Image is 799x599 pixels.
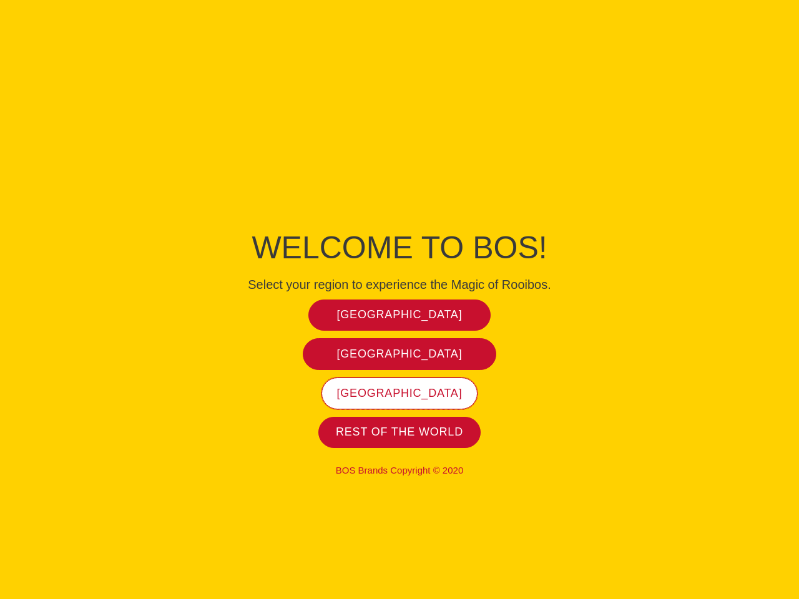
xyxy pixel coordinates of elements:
[119,226,680,270] h1: Welcome to BOS!
[337,308,463,322] span: [GEOGRAPHIC_DATA]
[303,338,497,370] a: [GEOGRAPHIC_DATA]
[321,377,478,409] a: [GEOGRAPHIC_DATA]
[119,465,680,476] p: BOS Brands Copyright © 2020
[353,119,446,212] img: Bos Brands
[119,277,680,292] h4: Select your region to experience the Magic of Rooibos.
[308,299,491,331] a: [GEOGRAPHIC_DATA]
[337,386,463,401] span: [GEOGRAPHIC_DATA]
[336,425,463,439] span: Rest of the world
[318,417,481,449] a: Rest of the world
[337,347,463,361] span: [GEOGRAPHIC_DATA]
